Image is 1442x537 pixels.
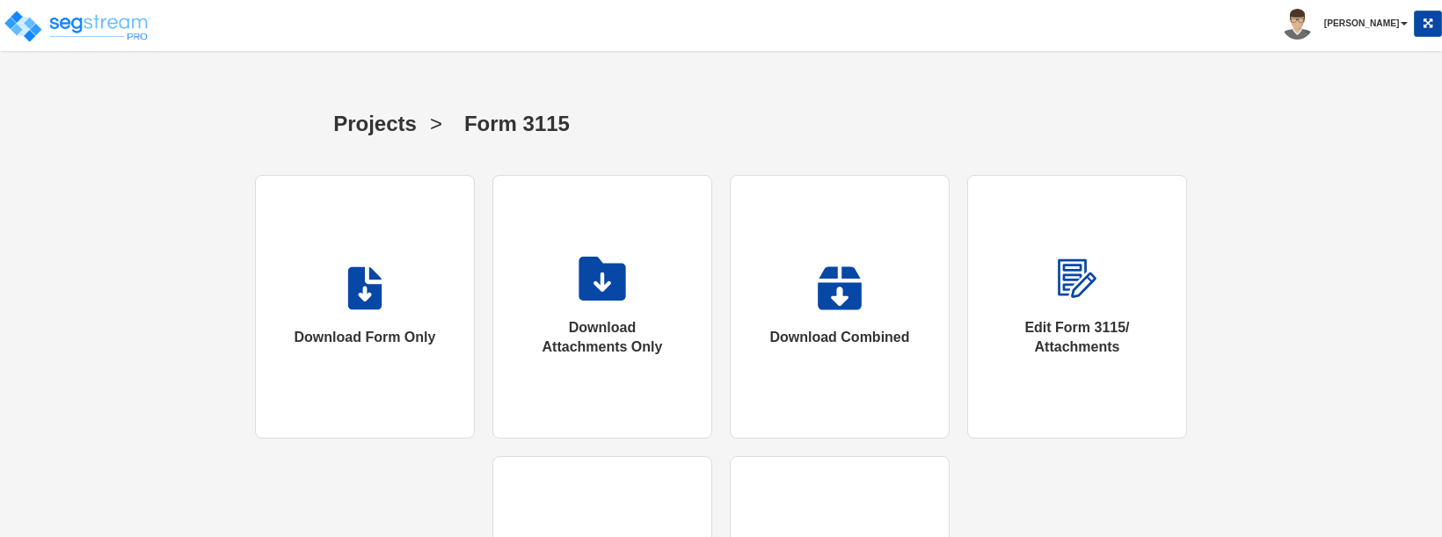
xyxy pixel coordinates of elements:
h3: Form 3115 [464,112,570,140]
a: Form 3115 [451,95,570,149]
div: Download Form Only [295,328,436,348]
b: [PERSON_NAME] [1324,18,1399,28]
img: avatar.png [1282,9,1313,40]
img: logo_pro_r.png [3,9,152,44]
div: Download Combined [769,328,909,348]
a: Download Form Only [255,175,475,439]
a: Projects [320,95,417,149]
h3: > [430,112,442,140]
h3: Projects [333,112,417,140]
img: Download Combined Icon [817,266,862,310]
a: Download Combined [730,175,950,439]
a: Download Attachments Only [492,175,712,439]
img: Edit Form 3115/Attachments Icon [1055,257,1100,301]
img: Download Attachments Only Icon [579,257,625,301]
div: Edit Form 3115/ Attachments [1003,318,1151,359]
div: Download Attachments Only [528,318,676,359]
img: Download Form Only Icon [347,266,383,310]
a: Edit Form 3115/ Attachments [967,175,1187,439]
